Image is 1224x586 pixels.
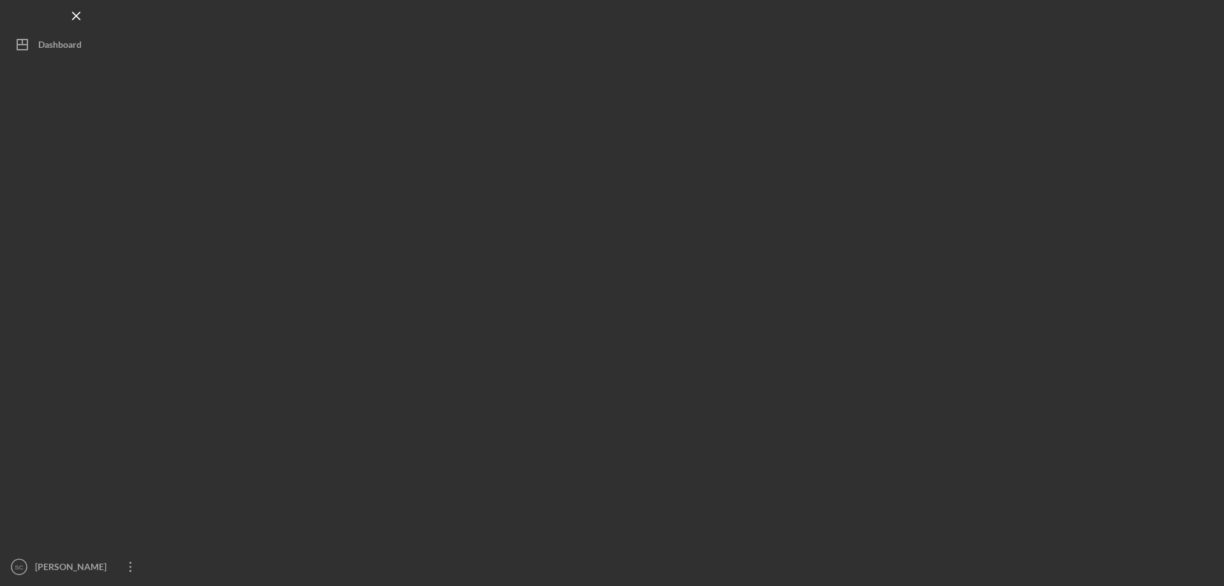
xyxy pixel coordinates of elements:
[6,32,147,57] button: Dashboard
[38,32,82,61] div: Dashboard
[32,554,115,583] div: [PERSON_NAME]
[15,564,23,571] text: SC
[6,554,147,580] button: SC[PERSON_NAME]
